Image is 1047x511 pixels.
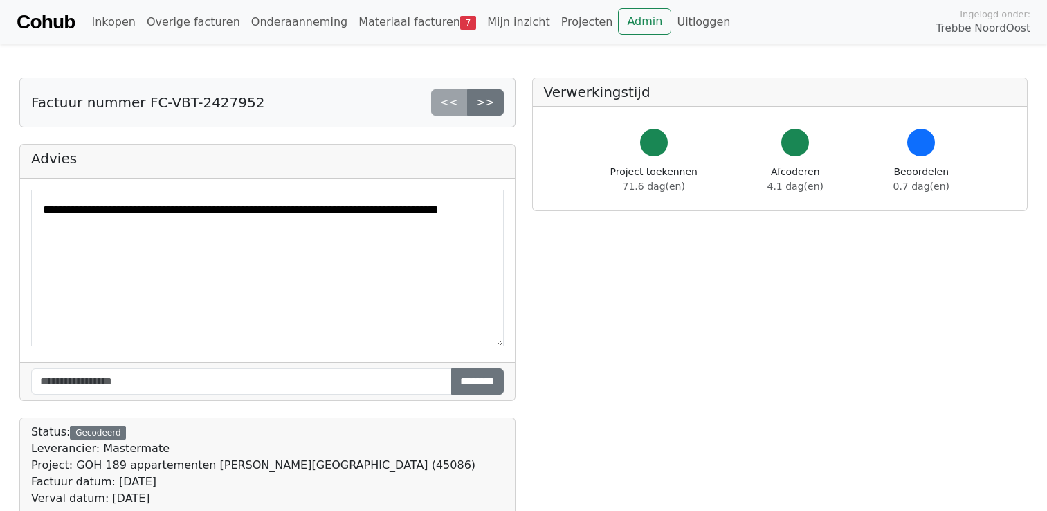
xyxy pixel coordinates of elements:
div: Afcoderen [767,165,823,194]
span: 71.6 dag(en) [623,181,685,192]
div: Leverancier: Mastermate [31,440,475,457]
a: >> [467,89,504,116]
h5: Verwerkingstijd [544,84,1017,100]
div: Gecodeerd [70,426,126,440]
h5: Factuur nummer FC-VBT-2427952 [31,94,264,111]
span: 0.7 dag(en) [893,181,949,192]
a: Inkopen [86,8,140,36]
a: Projecten [556,8,619,36]
a: Admin [618,8,671,35]
div: Beoordelen [893,165,949,194]
a: Materiaal facturen7 [353,8,482,36]
div: Status: [31,424,475,507]
div: Project toekennen [610,165,698,194]
h5: Advies [31,150,504,167]
div: Factuur datum: [DATE] [31,474,475,490]
a: Onderaanneming [246,8,353,36]
a: Cohub [17,6,75,39]
span: Ingelogd onder: [960,8,1030,21]
a: Mijn inzicht [482,8,556,36]
span: 7 [460,16,476,30]
div: Verval datum: [DATE] [31,490,475,507]
a: Overige facturen [141,8,246,36]
a: Uitloggen [671,8,736,36]
span: Trebbe NoordOost [936,21,1030,37]
span: 4.1 dag(en) [767,181,823,192]
div: Project: GOH 189 appartementen [PERSON_NAME][GEOGRAPHIC_DATA] (45086) [31,457,475,474]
